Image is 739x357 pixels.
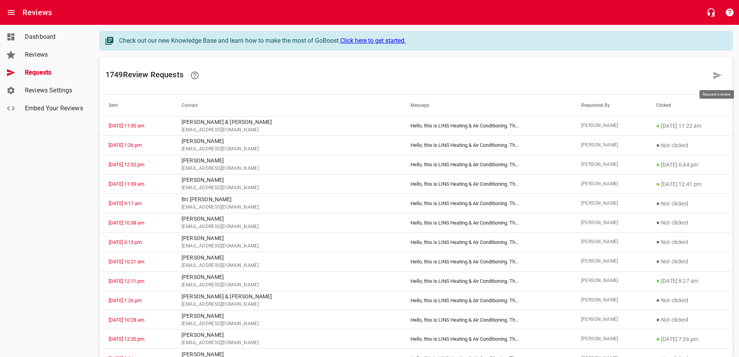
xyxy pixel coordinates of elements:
span: ● [656,200,660,207]
button: Open drawer [2,3,21,22]
div: Check out our new Knowledge Base and learn how to make the most of GoBoost. [119,36,725,45]
p: [PERSON_NAME] [182,312,392,320]
span: [PERSON_NAME] [581,258,638,265]
span: Requests [25,68,84,77]
p: Not clicked [656,199,723,208]
span: Reviews Settings [25,86,84,95]
span: [EMAIL_ADDRESS][DOMAIN_NAME] [182,281,392,289]
p: [PERSON_NAME] [182,331,392,339]
button: Support Portal [720,3,739,22]
span: [EMAIL_ADDRESS][DOMAIN_NAME] [182,204,392,211]
span: [EMAIL_ADDRESS][DOMAIN_NAME] [182,262,392,270]
span: [PERSON_NAME] [581,122,638,130]
th: Clicked [647,94,733,116]
span: [PERSON_NAME] [581,277,638,285]
p: [PERSON_NAME] & [PERSON_NAME] [182,118,392,126]
td: Hello, this is LINS Heating & Air Conditioning. Th ... [401,310,571,329]
a: [DATE] 12:11 pm [109,278,144,284]
th: Contact [172,94,401,116]
span: [EMAIL_ADDRESS][DOMAIN_NAME] [182,339,392,347]
span: [EMAIL_ADDRESS][DOMAIN_NAME] [182,223,392,231]
p: [DATE] 8:27 am [656,276,723,286]
span: ● [656,316,660,323]
p: [PERSON_NAME] [182,273,392,281]
a: [DATE] 12:52 pm [109,162,144,167]
span: ● [656,277,660,284]
p: [PERSON_NAME] [182,137,392,145]
span: ● [656,258,660,265]
p: [PERSON_NAME] [182,234,392,242]
th: Requested By [572,94,647,116]
span: [PERSON_NAME] [581,316,638,324]
a: Learn how requesting reviews can improve your online presence [185,66,204,85]
span: [PERSON_NAME] [581,296,638,304]
td: Hello, this is LINS Heating & Air Conditioning. Th ... [401,194,571,213]
span: [EMAIL_ADDRESS][DOMAIN_NAME] [182,184,392,192]
td: Hello, this is LINS Heating & Air Conditioning. Th ... [401,213,571,233]
p: [PERSON_NAME] [182,254,392,262]
h6: 1749 Review Request s [106,66,708,85]
a: Click here to get started. [340,37,406,44]
a: [DATE] 10:21 am [109,259,144,265]
p: Bri [PERSON_NAME] [182,195,392,204]
p: [PERSON_NAME] & [PERSON_NAME] [182,293,392,301]
th: Sent [99,94,172,116]
span: [EMAIL_ADDRESS][DOMAIN_NAME] [182,242,392,250]
a: [DATE] 10:38 am [109,220,144,226]
span: ● [656,180,660,188]
span: Dashboard [25,32,84,42]
a: [DATE] 9:17 am [109,200,142,206]
a: [DATE] 11:39 am [109,181,144,187]
a: [DATE] 10:28 am [109,317,144,323]
span: ● [656,161,660,168]
span: ● [656,219,660,226]
span: ● [656,122,660,129]
span: [EMAIL_ADDRESS][DOMAIN_NAME] [182,301,392,308]
p: Not clicked [656,296,723,305]
p: Not clicked [656,218,723,227]
p: [DATE] 11:22 am [656,121,723,131]
span: ● [656,296,660,304]
td: Hello, this is LINS Heating & Air Conditioning. Th ... [401,291,571,310]
p: [DATE] 7:36 pm [656,334,723,344]
button: Live Chat [702,3,720,22]
a: [DATE] 1:26 pm [109,298,142,303]
span: [PERSON_NAME] [581,161,638,169]
td: Hello, this is LINS Heating & Air Conditioning. Th ... [401,271,571,291]
p: [PERSON_NAME] [182,176,392,184]
a: [DATE] 3:13 pm [109,239,142,245]
span: [EMAIL_ADDRESS][DOMAIN_NAME] [182,145,392,153]
p: Not clicked [656,141,723,150]
p: [DATE] 12:41 pm [656,179,723,189]
span: [PERSON_NAME] [581,219,638,227]
span: Embed Your Reviews [25,104,84,113]
span: [EMAIL_ADDRESS][DOMAIN_NAME] [182,165,392,172]
span: [PERSON_NAME] [581,180,638,188]
a: [DATE] 11:30 am [109,123,144,129]
td: Hello, this is LINS Heating & Air Conditioning. Th ... [401,329,571,349]
p: [PERSON_NAME] [182,215,392,223]
span: [PERSON_NAME] [581,335,638,343]
td: Hello, this is LINS Heating & Air Conditioning. Th ... [401,252,571,271]
a: [DATE] 1:26 pm [109,142,142,148]
h6: Reviews [22,6,52,19]
p: [PERSON_NAME] [182,157,392,165]
p: Not clicked [656,315,723,324]
a: [DATE] 12:20 pm [109,336,144,342]
p: [DATE] 6:44 pm [656,160,723,169]
span: [PERSON_NAME] [581,141,638,149]
th: Message [401,94,571,116]
td: Hello, this is LINS Heating & Air Conditioning. Th ... [401,116,571,136]
span: ● [656,335,660,343]
td: Hello, this is LINS Heating & Air Conditioning. Th ... [401,174,571,194]
span: ● [656,141,660,149]
p: Not clicked [656,257,723,266]
p: Not clicked [656,237,723,247]
span: Reviews [25,50,84,59]
span: [EMAIL_ADDRESS][DOMAIN_NAME] [182,320,392,328]
span: [PERSON_NAME] [581,200,638,207]
td: Hello, this is LINS Heating & Air Conditioning. Th ... [401,155,571,174]
span: [EMAIL_ADDRESS][DOMAIN_NAME] [182,126,392,134]
td: Hello, this is LINS Heating & Air Conditioning. Th ... [401,136,571,155]
span: [PERSON_NAME] [581,238,638,246]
